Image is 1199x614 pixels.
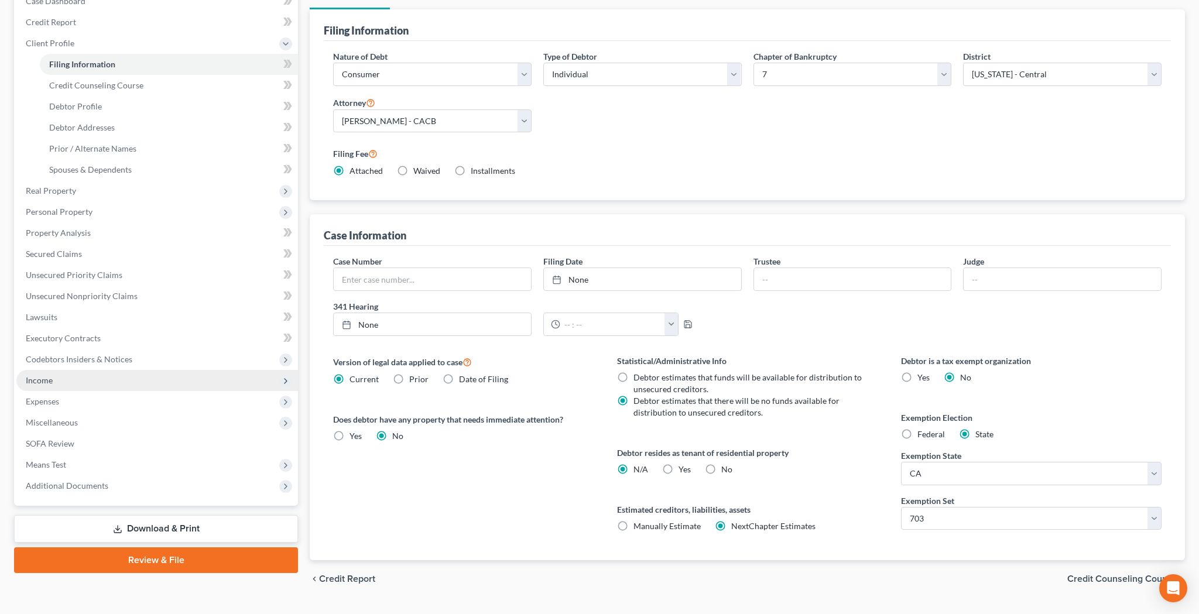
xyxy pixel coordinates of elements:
[26,291,138,301] span: Unsecured Nonpriority Claims
[16,12,298,33] a: Credit Report
[26,38,74,48] span: Client Profile
[40,117,298,138] a: Debtor Addresses
[16,286,298,307] a: Unsecured Nonpriority Claims
[310,574,375,584] button: chevron_left Credit Report
[26,17,76,27] span: Credit Report
[350,166,383,176] span: Attached
[26,375,53,385] span: Income
[26,270,122,280] span: Unsecured Priority Claims
[26,228,91,238] span: Property Analysis
[963,255,984,267] label: Judge
[1159,574,1187,602] div: Open Intercom Messenger
[917,372,930,382] span: Yes
[26,481,108,490] span: Additional Documents
[333,255,382,267] label: Case Number
[40,54,298,75] a: Filing Information
[459,374,508,384] span: Date of Filing
[333,355,594,369] label: Version of legal data applied to case
[40,159,298,180] a: Spouses & Dependents
[26,312,57,322] span: Lawsuits
[26,186,76,195] span: Real Property
[543,50,597,63] label: Type of Debtor
[49,59,115,69] span: Filing Information
[350,431,362,441] span: Yes
[901,495,954,507] label: Exemption Set
[16,265,298,286] a: Unsecured Priority Claims
[617,447,878,459] label: Debtor resides as tenant of residential property
[633,372,862,394] span: Debtor estimates that funds will be available for distribution to unsecured creditors.
[413,166,440,176] span: Waived
[40,138,298,159] a: Prior / Alternate Names
[49,122,115,132] span: Debtor Addresses
[324,23,409,37] div: Filing Information
[49,101,102,111] span: Debtor Profile
[49,80,143,90] span: Credit Counseling Course
[26,438,74,448] span: SOFA Review
[334,313,531,335] a: None
[753,255,780,267] label: Trustee
[319,574,375,584] span: Credit Report
[633,464,648,474] span: N/A
[333,50,388,63] label: Nature of Debt
[333,413,594,426] label: Does debtor have any property that needs immediate attention?
[963,50,991,63] label: District
[1067,574,1185,584] button: Credit Counseling Course chevron_right
[16,222,298,243] a: Property Analysis
[617,355,878,367] label: Statistical/Administrative Info
[975,429,994,439] span: State
[409,374,429,384] span: Prior
[14,547,298,573] a: Review & File
[753,50,837,63] label: Chapter of Bankruptcy
[617,503,878,516] label: Estimated creditors, liabilities, assets
[901,450,961,462] label: Exemption State
[1067,574,1176,584] span: Credit Counseling Course
[543,255,583,267] label: Filing Date
[471,166,515,176] span: Installments
[960,372,971,382] span: No
[26,249,82,259] span: Secured Claims
[40,96,298,117] a: Debtor Profile
[334,268,531,290] input: Enter case number...
[310,574,319,584] i: chevron_left
[633,396,840,417] span: Debtor estimates that there will be no funds available for distribution to unsecured creditors.
[16,328,298,349] a: Executory Contracts
[16,307,298,328] a: Lawsuits
[560,313,665,335] input: -- : --
[16,243,298,265] a: Secured Claims
[26,417,78,427] span: Miscellaneous
[324,228,406,242] div: Case Information
[964,268,1161,290] input: --
[901,355,1162,367] label: Debtor is a tax exempt organization
[544,268,741,290] a: None
[754,268,951,290] input: --
[16,433,298,454] a: SOFA Review
[26,354,132,364] span: Codebtors Insiders & Notices
[901,411,1162,424] label: Exemption Election
[333,95,375,109] label: Attorney
[49,164,132,174] span: Spouses & Dependents
[327,300,748,313] label: 341 Hearing
[392,431,403,441] span: No
[917,429,945,439] span: Federal
[731,521,816,531] span: NextChapter Estimates
[14,515,298,543] a: Download & Print
[49,143,136,153] span: Prior / Alternate Names
[633,521,701,531] span: Manually Estimate
[26,459,66,469] span: Means Test
[721,464,732,474] span: No
[350,374,379,384] span: Current
[26,333,101,343] span: Executory Contracts
[40,75,298,96] a: Credit Counseling Course
[679,464,691,474] span: Yes
[26,396,59,406] span: Expenses
[26,207,93,217] span: Personal Property
[333,146,1162,160] label: Filing Fee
